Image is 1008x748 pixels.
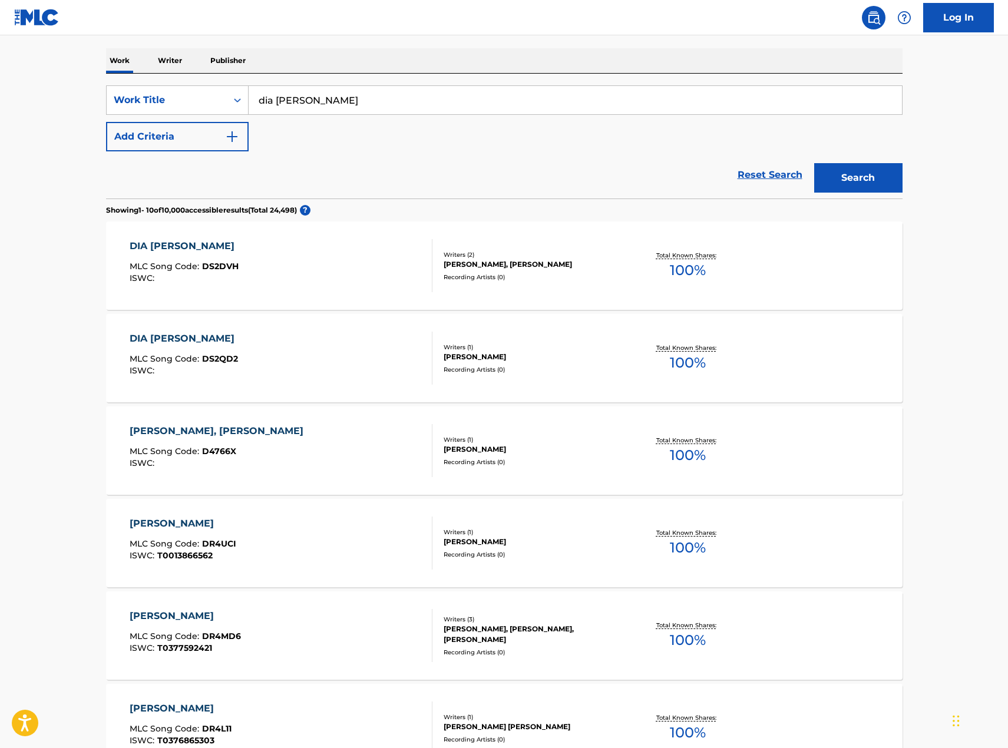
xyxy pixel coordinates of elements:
button: Add Criteria [106,122,249,151]
p: Writer [154,48,186,73]
div: Recording Artists ( 0 ) [444,458,622,466]
span: 100 % [670,537,706,558]
div: Recording Artists ( 0 ) [444,735,622,744]
div: Recording Artists ( 0 ) [444,550,622,559]
iframe: Chat Widget [949,691,1008,748]
div: Recording Artists ( 0 ) [444,365,622,374]
div: [PERSON_NAME] [444,444,622,455]
div: [PERSON_NAME] [PERSON_NAME] [444,721,622,732]
span: 100 % [670,445,706,466]
span: T0377592421 [157,643,212,653]
a: DIA [PERSON_NAME]MLC Song Code:DS2DVHISWC:Writers (2)[PERSON_NAME], [PERSON_NAME]Recording Artist... [106,221,903,310]
span: 100 % [670,630,706,651]
img: help [897,11,911,25]
span: ISWC : [130,643,157,653]
span: ISWC : [130,458,157,468]
div: Writers ( 1 ) [444,435,622,444]
div: [PERSON_NAME] [130,701,232,716]
img: search [867,11,881,25]
div: Work Title [114,93,220,107]
p: Work [106,48,133,73]
span: DR4L11 [202,723,232,734]
p: Total Known Shares: [656,251,719,260]
div: Recording Artists ( 0 ) [444,273,622,282]
span: DS2DVH [202,261,239,272]
div: DIA [PERSON_NAME] [130,239,240,253]
span: 100 % [670,352,706,373]
div: [PERSON_NAME] [444,352,622,362]
span: T0013866562 [157,550,213,561]
span: MLC Song Code : [130,723,202,734]
span: MLC Song Code : [130,446,202,456]
a: DIA [PERSON_NAME]MLC Song Code:DS2QD2ISWC:Writers (1)[PERSON_NAME]Recording Artists (0)Total Know... [106,314,903,402]
a: [PERSON_NAME]MLC Song Code:DR4MD6ISWC:T0377592421Writers (3)[PERSON_NAME], [PERSON_NAME], [PERSON... [106,591,903,680]
div: [PERSON_NAME], [PERSON_NAME] [444,259,622,270]
div: [PERSON_NAME] [130,609,241,623]
p: Total Known Shares: [656,528,719,537]
img: MLC Logo [14,9,60,26]
a: Reset Search [732,162,808,188]
span: ISWC : [130,550,157,561]
p: Total Known Shares: [656,621,719,630]
span: ? [300,205,310,216]
div: Writers ( 2 ) [444,250,622,259]
span: 100 % [670,722,706,743]
div: Writers ( 1 ) [444,713,622,721]
a: Log In [923,3,994,32]
div: Recording Artists ( 0 ) [444,648,622,657]
p: Total Known Shares: [656,343,719,352]
div: [PERSON_NAME] [130,517,236,531]
a: [PERSON_NAME]MLC Song Code:DR4UCIISWC:T0013866562Writers (1)[PERSON_NAME]Recording Artists (0)Tot... [106,499,903,587]
span: MLC Song Code : [130,353,202,364]
span: ISWC : [130,273,157,283]
form: Search Form [106,85,903,198]
img: 9d2ae6d4665cec9f34b9.svg [225,130,239,144]
button: Search [814,163,903,193]
p: Total Known Shares: [656,713,719,722]
span: D4766X [202,446,236,456]
span: DR4MD6 [202,631,241,641]
span: DS2QD2 [202,353,238,364]
p: Showing 1 - 10 of 10,000 accessible results (Total 24,498 ) [106,205,297,216]
span: ISWC : [130,735,157,746]
span: MLC Song Code : [130,538,202,549]
div: Writers ( 3 ) [444,615,622,624]
div: Writers ( 1 ) [444,343,622,352]
span: MLC Song Code : [130,261,202,272]
div: DIA [PERSON_NAME] [130,332,240,346]
div: [PERSON_NAME], [PERSON_NAME], [PERSON_NAME] [444,624,622,645]
a: [PERSON_NAME], [PERSON_NAME]MLC Song Code:D4766XISWC:Writers (1)[PERSON_NAME]Recording Artists (0... [106,406,903,495]
div: [PERSON_NAME] [444,537,622,547]
span: T0376865303 [157,735,214,746]
div: Help [893,6,916,29]
span: ISWC : [130,365,157,376]
a: Public Search [862,6,885,29]
span: DR4UCI [202,538,236,549]
div: [PERSON_NAME], [PERSON_NAME] [130,424,309,438]
div: Drag [953,703,960,739]
p: Publisher [207,48,249,73]
span: MLC Song Code : [130,631,202,641]
span: 100 % [670,260,706,281]
p: Total Known Shares: [656,436,719,445]
div: Writers ( 1 ) [444,528,622,537]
